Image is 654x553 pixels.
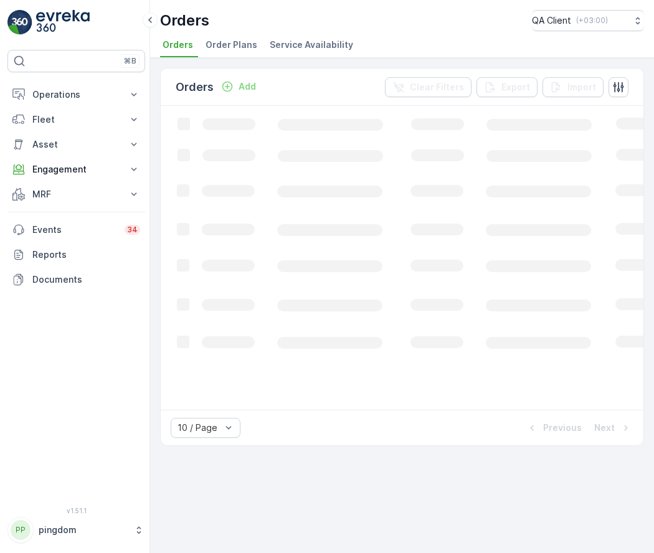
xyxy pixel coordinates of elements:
[39,524,128,536] p: pingdom
[32,138,120,151] p: Asset
[7,242,145,267] a: Reports
[7,157,145,182] button: Engagement
[543,77,604,97] button: Import
[593,420,633,435] button: Next
[32,188,120,201] p: MRF
[124,56,136,66] p: ⌘B
[532,10,644,31] button: QA Client(+03:00)
[7,517,145,543] button: PPpingdom
[176,78,214,96] p: Orders
[594,422,615,434] p: Next
[7,107,145,132] button: Fleet
[7,10,32,35] img: logo
[543,422,582,434] p: Previous
[410,81,464,93] p: Clear Filters
[32,248,140,261] p: Reports
[524,420,583,435] button: Previous
[385,77,472,97] button: Clear Filters
[576,16,608,26] p: ( +03:00 )
[216,79,261,94] button: Add
[7,507,145,514] span: v 1.51.1
[163,39,193,51] span: Orders
[7,182,145,207] button: MRF
[532,14,571,27] p: QA Client
[7,267,145,292] a: Documents
[32,163,120,176] p: Engagement
[36,10,90,35] img: logo_light-DOdMpM7g.png
[160,11,209,31] p: Orders
[32,113,120,126] p: Fleet
[270,39,353,51] span: Service Availability
[32,273,140,286] p: Documents
[239,80,256,93] p: Add
[567,81,596,93] p: Import
[7,217,145,242] a: Events34
[476,77,538,97] button: Export
[7,82,145,107] button: Operations
[127,225,138,235] p: 34
[7,132,145,157] button: Asset
[206,39,257,51] span: Order Plans
[501,81,530,93] p: Export
[32,88,120,101] p: Operations
[32,224,117,236] p: Events
[11,520,31,540] div: PP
